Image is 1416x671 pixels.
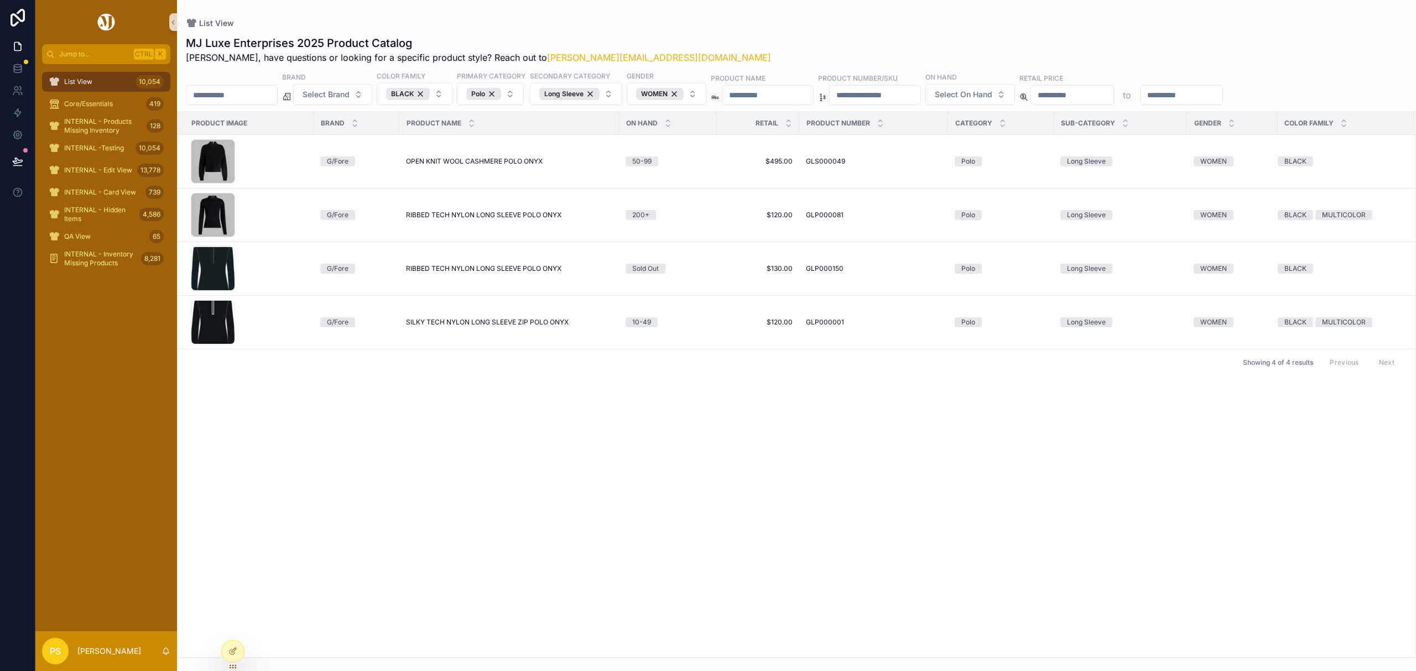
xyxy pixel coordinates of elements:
[955,210,1047,220] a: Polo
[806,157,845,166] span: GLS000049
[64,117,142,135] span: INTERNAL - Products Missing Inventory
[539,88,600,100] button: Unselect LONG_SLEEVE
[1284,119,1334,128] span: Color Family
[42,160,170,180] a: INTERNAL - Edit View13,778
[149,230,164,243] div: 65
[818,73,898,83] label: Product Number/SKU
[723,157,793,166] a: $495.00
[406,157,543,166] span: OPEN KNIT WOOL CASHMERE POLO ONYX
[42,94,170,114] a: Core/Essentials419
[186,18,234,29] a: List View
[1067,264,1106,274] div: Long Sleeve
[386,88,430,100] button: Unselect BLACK
[457,83,524,105] button: Select Button
[961,264,975,274] div: Polo
[1278,317,1401,327] a: BLACKMULTICOLOR
[1284,210,1306,220] div: BLACK
[1194,264,1271,274] a: WOMEN
[141,252,164,265] div: 8,281
[320,317,393,327] a: G/Fore
[457,71,525,81] label: Primary Category
[806,157,941,166] a: GLS000049
[626,156,710,166] a: 50-99
[1061,119,1115,128] span: Sub-Category
[806,211,941,219] a: GLP000081
[406,264,612,273] a: RIBBED TECH NYLON LONG SLEEVE POLO ONYX
[1067,210,1106,220] div: Long Sleeve
[530,83,622,105] button: Select Button
[136,75,164,88] div: 10,054
[1067,156,1106,166] div: Long Sleeve
[1060,156,1180,166] a: Long Sleeve
[1194,317,1271,327] a: WOMEN
[1284,317,1306,327] div: BLACK
[723,211,793,219] a: $120.00
[955,317,1047,327] a: Polo
[806,264,844,273] span: GLP000150
[806,318,844,327] span: GLP000001
[386,88,430,100] div: BLACK
[466,88,501,100] button: Unselect POLO
[42,182,170,202] a: INTERNAL - Card View739
[77,646,141,657] p: [PERSON_NAME]
[925,72,957,82] label: On Hand
[530,71,610,81] label: Secondary Category
[1322,210,1366,220] div: MULTICOLOR
[156,50,165,59] span: K
[136,141,164,155] div: 10,054
[1322,317,1366,327] div: MULTICOLOR
[134,49,154,60] span: Ctrl
[1200,264,1227,274] div: WOMEN
[1243,358,1313,367] span: Showing 4 of 4 results
[137,164,164,177] div: 13,778
[64,232,91,241] span: QA View
[806,119,870,128] span: Product Number
[407,119,461,128] span: Product Name
[1060,264,1180,274] a: Long Sleeve
[42,72,170,92] a: List View10,054
[1123,88,1131,102] p: to
[1284,264,1306,274] div: BLACK
[627,71,654,81] label: Gender
[1278,156,1401,166] a: BLACK
[626,210,710,220] a: 200+
[50,644,61,658] span: PS
[756,119,778,128] span: Retail
[1067,317,1106,327] div: Long Sleeve
[186,51,771,64] span: [PERSON_NAME], have questions or looking for a specific product style? Reach out to
[806,318,941,327] a: GLP000001
[64,144,124,153] span: INTERNAL -Testing
[406,157,612,166] a: OPEN KNIT WOOL CASHMERE POLO ONYX
[406,264,561,273] span: RIBBED TECH NYLON LONG SLEEVE POLO ONYX
[139,208,164,221] div: 4,586
[636,88,684,100] div: WOMEN
[1194,156,1271,166] a: WOMEN
[1194,119,1221,128] span: Gender
[1278,210,1401,220] a: BLACKMULTICOLOR
[64,250,137,268] span: INTERNAL - Inventory Missing Products
[327,264,348,274] div: G/Fore
[321,119,345,128] span: Brand
[466,88,501,100] div: Polo
[145,186,164,199] div: 739
[632,210,649,220] div: 200+
[327,317,348,327] div: G/Fore
[64,77,92,86] span: List View
[1060,317,1180,327] a: Long Sleeve
[320,264,393,274] a: G/Fore
[406,318,612,327] a: SILKY TECH NYLON LONG SLEEVE ZIP POLO ONYX
[293,84,372,105] button: Select Button
[723,318,793,327] a: $120.00
[282,72,306,82] label: Brand
[1060,210,1180,220] a: Long Sleeve
[147,119,164,133] div: 128
[955,264,1047,274] a: Polo
[627,83,706,105] button: Select Button
[961,317,975,327] div: Polo
[1284,156,1306,166] div: BLACK
[377,71,425,81] label: Color Family
[1019,73,1063,83] label: Retail Price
